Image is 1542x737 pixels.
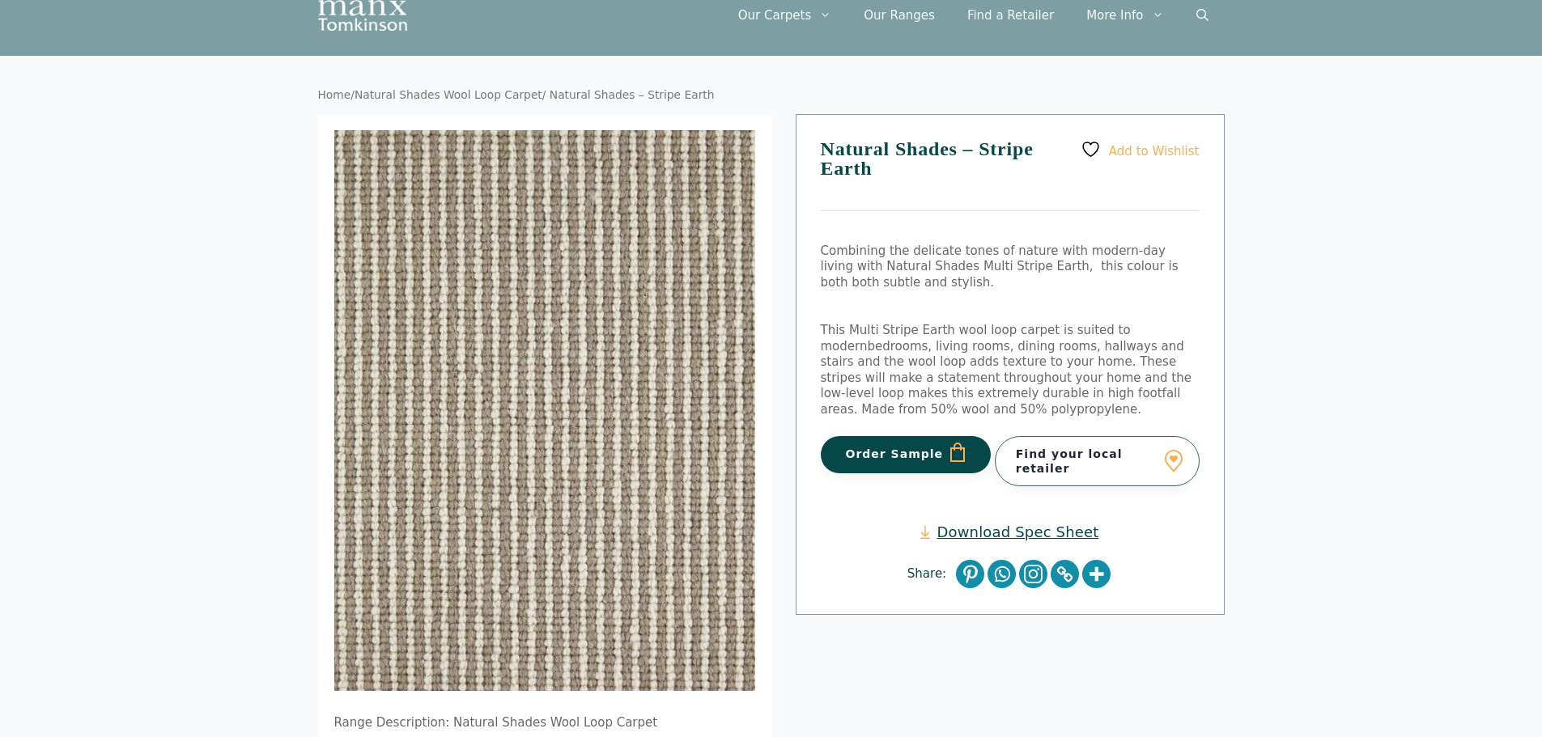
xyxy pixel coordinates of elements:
[821,436,992,473] button: Order Sample
[318,88,351,101] a: Home
[821,139,1200,211] h1: Natural Shades – Stripe Earth
[956,560,984,588] a: Pinterest
[1109,143,1200,158] span: Add to Wishlist
[318,88,1225,103] nav: Breadcrumb
[821,323,1131,354] span: This Multi Stripe Earth wool loop carpet is suited to modern
[821,339,1192,417] span: bedrooms, living rooms, dining rooms, hallways and stairs and the wool loop adds texture to your ...
[334,715,755,731] p: Range Description: Natural Shades Wool Loop Carpet
[1082,560,1111,588] a: More
[907,566,954,582] span: Share:
[1019,560,1047,588] a: Instagram
[1081,139,1199,159] a: Add to Wishlist
[355,88,542,101] a: Natural Shades Wool Loop Carpet
[988,560,1016,588] a: Whatsapp
[920,523,1098,541] a: Download Spec Sheet
[821,244,1179,290] span: Combining the delicate tones of nature with modern-day living with Natural Shades Multi Stripe Ea...
[995,436,1200,486] a: Find your local retailer
[1051,560,1079,588] a: Copy Link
